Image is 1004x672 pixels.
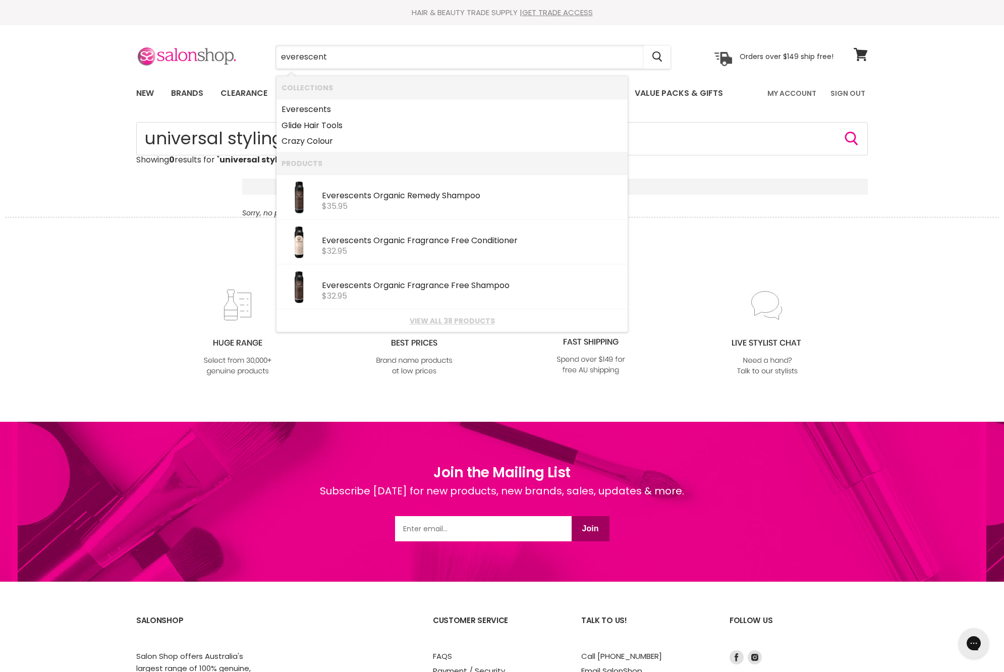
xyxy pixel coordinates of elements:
li: Collections: Everescents [276,99,628,118]
p: Showing results for " " [136,155,868,164]
a: My Account [761,83,822,104]
a: Clearance [213,83,275,104]
form: Product [275,45,671,69]
img: chat_c0a1c8f7-3133-4fc6-855f-7264552747f6.jpg [727,289,808,377]
img: prices.jpg [373,289,455,377]
input: Email [395,516,572,541]
p: Orders over $149 ship free! [740,52,833,61]
li: Collections: Crazy Colour [276,133,628,152]
li: Products: Everescents Organic Fragrance Free Shampoo [276,264,628,309]
strong: universal styling cream [219,154,321,165]
h2: Follow us [730,608,868,650]
span: $35.95 [322,200,348,212]
a: FAQS [433,651,452,661]
h2: Talk to us! [581,608,709,650]
input: Search [136,122,868,155]
li: View All [276,309,628,332]
nav: Main [124,79,880,108]
strong: 0 [169,154,175,165]
span: $32.95 [322,245,347,257]
h2: SalonShop [136,608,264,650]
a: New [129,83,161,104]
a: View all 38 products [282,317,623,325]
div: cents Organic Fragrance Free Shampoo [322,281,623,292]
li: Collections: Glide Hair Tools [276,118,628,134]
span: $32.95 [322,290,347,302]
button: Join [572,516,609,541]
button: Search [844,131,860,147]
img: range2_8cf790d4-220e-469f-917d-a18fed3854b6.jpg [197,289,278,377]
a: Sign Out [824,83,871,104]
b: Everes [322,235,349,246]
h1: Join the Mailing List [320,462,684,483]
li: Products: Everescents Organic Fragrance Free Conditioner [276,219,628,264]
a: GET TRADE ACCESS [522,7,593,18]
li: Products [276,152,628,175]
b: Everes [322,279,349,291]
img: RES250ml_800x800_776191f8-9c7a-47a4-b550-dff49631589c_200x.jpg [282,180,317,215]
div: HAIR & BEAUTY TRADE SUPPLY | [124,8,880,18]
input: Search [276,45,644,69]
a: Crazy Colour [282,133,623,149]
a: Brands [163,83,211,104]
li: Collections [276,76,628,99]
a: cents [282,101,623,118]
b: Everes [282,103,308,115]
a: Call [PHONE_NUMBER] [581,651,662,661]
div: Subscribe [DATE] for new products, new brands, sales, updates & more. [320,483,684,516]
ul: Main menu [129,79,746,108]
b: Everes [322,190,349,201]
a: Glide Hair Tools [282,118,623,134]
button: Search [644,45,671,69]
img: FFC250ml_800x800_6501b4c1-d613-4917-9480-0070172a7aec_200x.jpg [282,225,317,260]
div: cents Organic Fragrance Free Conditioner [322,236,623,247]
img: fast.jpg [550,288,632,376]
img: FFS250ml_800x800_7b7f3e05-4db6-4087-8930-c13950f501db_200x.jpg [282,269,317,305]
h2: Customer Service [433,608,561,650]
div: cents Organic Remedy Shampoo [322,191,623,202]
li: Products: Everescents Organic Remedy Shampoo [276,175,628,219]
h2: Why shop with Salonshop [5,217,999,288]
form: Product [136,122,868,155]
em: Sorry, no products matched the keyword [242,208,385,218]
iframe: Gorgias live chat messenger [954,625,994,662]
a: Value Packs & Gifts [627,83,731,104]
